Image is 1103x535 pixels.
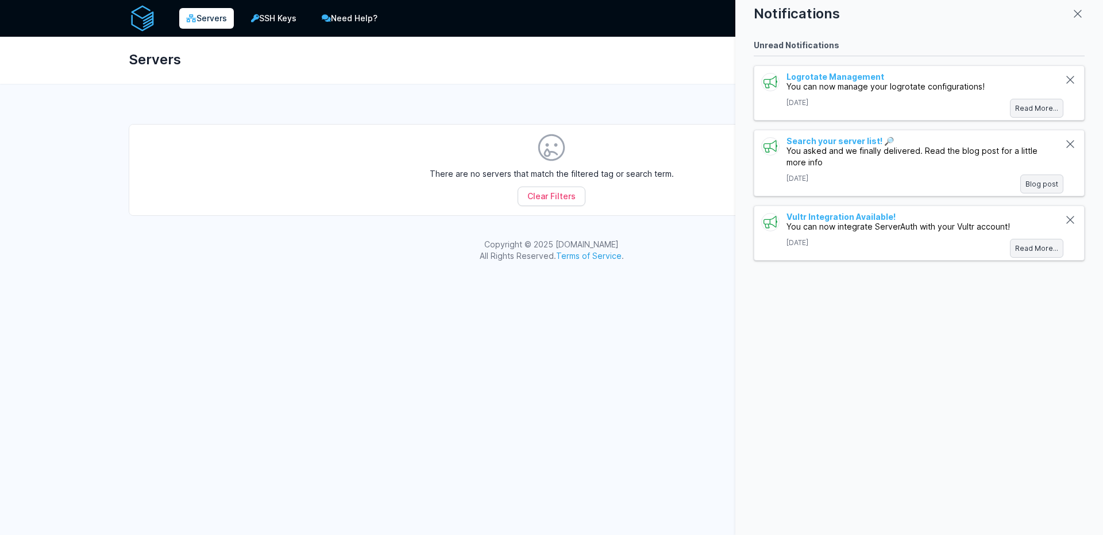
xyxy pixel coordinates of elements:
a: Search your server list! 🔎 [786,136,894,146]
p: You can now manage your logrotate configurations! [786,81,1059,92]
button: Mark as Read [1063,213,1077,227]
a: Blog post [1020,175,1063,193]
div: group icon [761,73,780,91]
a: Vultr Integration Available! [786,212,896,222]
p: You can now integrate ServerAuth with your Vultr account! [786,221,1059,232]
p: 4th Jul 2023 21:06 [786,237,808,253]
a: Read More... [1010,99,1063,118]
div: group icon [761,213,780,231]
button: Mark as Read [1063,137,1077,151]
p: 3rd Sep 2024 22:24 [786,173,808,189]
p: Notifications [754,7,840,21]
a: Read More... [1010,239,1063,258]
button: Mark as Read [1063,73,1077,87]
button: close modal [1071,7,1085,21]
p: 18th Oct 2024 22:43 [786,97,808,113]
h2: Unread Notifications [754,21,1085,56]
p: You asked and we finally delivered. Read the blog post for a little more info [786,145,1059,168]
div: group icon [761,137,780,156]
a: Logrotate Management [786,72,884,82]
